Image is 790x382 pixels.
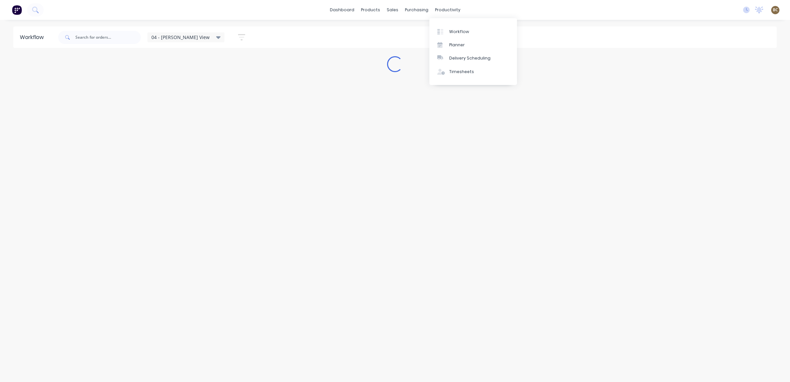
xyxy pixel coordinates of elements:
[358,5,383,15] div: products
[429,52,517,65] a: Delivery Scheduling
[773,7,778,13] span: BC
[75,31,141,44] input: Search for orders...
[449,42,465,48] div: Planner
[429,65,517,78] a: Timesheets
[12,5,22,15] img: Factory
[20,33,47,41] div: Workflow
[327,5,358,15] a: dashboard
[151,34,210,41] span: 04 - [PERSON_NAME] View
[383,5,402,15] div: sales
[449,55,491,61] div: Delivery Scheduling
[429,25,517,38] a: Workflow
[449,29,469,35] div: Workflow
[432,5,464,15] div: productivity
[402,5,432,15] div: purchasing
[429,38,517,52] a: Planner
[449,69,474,75] div: Timesheets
